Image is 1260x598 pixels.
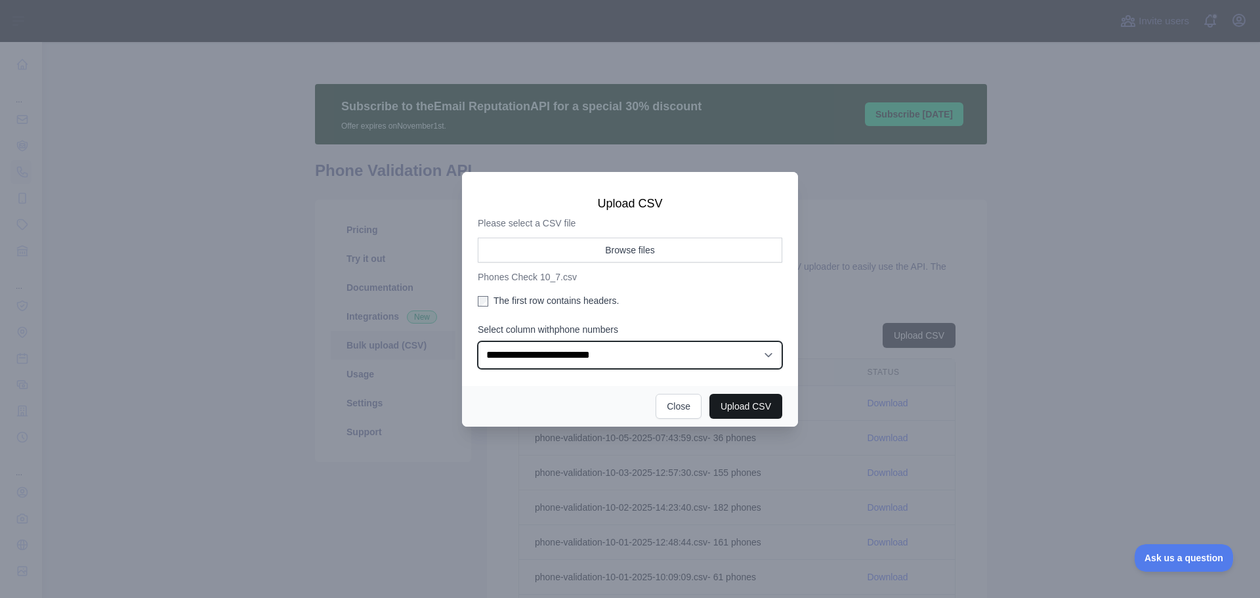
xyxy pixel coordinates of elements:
button: Upload CSV [709,394,782,419]
p: Please select a CSV file [478,217,782,230]
h3: Upload CSV [478,196,782,211]
p: Phones Check 10_7.csv [478,270,782,284]
input: The first row contains headers. [478,296,488,307]
label: The first row contains headers. [478,294,782,307]
button: Close [656,394,702,419]
button: Browse files [478,238,782,263]
label: Select column with phone numbers [478,323,782,336]
iframe: Toggle Customer Support [1135,544,1234,572]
